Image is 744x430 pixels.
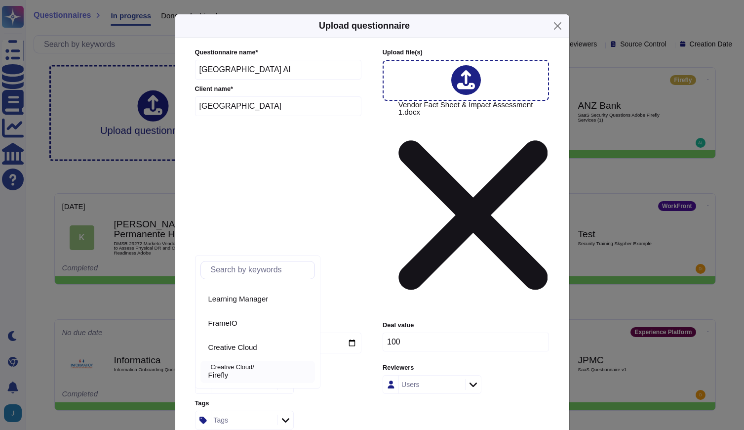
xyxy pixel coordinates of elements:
span: FrameIO [208,319,237,328]
span: Vendor Fact Sheet & Impact Assessment 1.docx [398,101,548,315]
div: Creative Cloud [200,337,315,359]
div: Learning Manager [208,295,311,303]
label: Questionnaire name [195,49,362,56]
div: FrameIO [200,312,315,335]
div: Firefly [200,366,204,378]
label: Deal value [383,322,549,329]
div: Creative Cloud [208,343,311,352]
input: Search by keywords [206,261,314,279]
button: Close [550,18,565,34]
input: Enter questionnaire name [195,60,362,80]
div: Firefly [208,371,311,380]
span: Creative Cloud [208,343,257,352]
span: Firefly [208,371,229,380]
h5: Upload questionnaire [319,19,410,33]
label: Tags [195,400,361,407]
input: Enter the amount [383,333,549,351]
div: Learning Manager [200,294,204,305]
span: Upload file (s) [383,48,423,56]
div: Users [401,381,420,388]
div: Tags [214,417,229,424]
label: Reviewers [383,365,549,371]
div: Learning Manager [200,288,315,310]
div: FrameIO [208,319,311,328]
div: Creative Cloud [200,342,204,353]
input: Enter company name of the client [195,96,362,116]
label: Client name [195,86,362,92]
div: Firefly [200,361,315,383]
span: Learning Manager [208,295,269,303]
p: Creative Cloud/ [211,364,311,371]
div: FrameIO [200,318,204,329]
